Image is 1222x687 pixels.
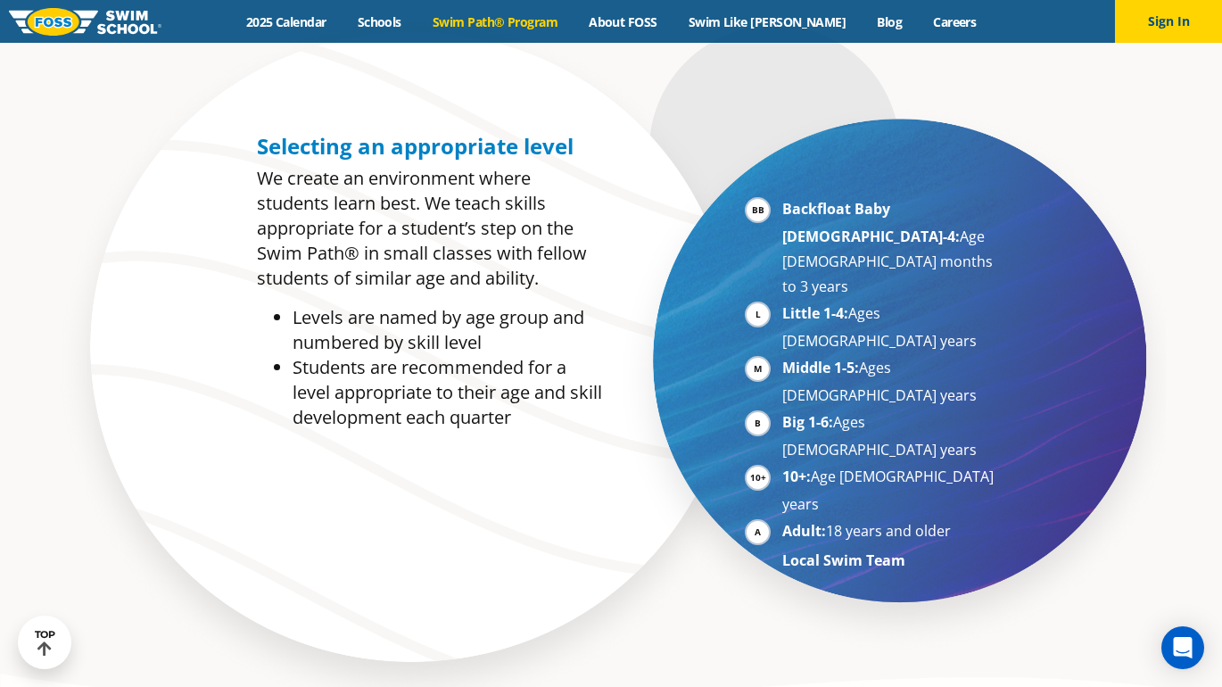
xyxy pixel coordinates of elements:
strong: 10+: [782,467,811,486]
a: Swim Path® Program [417,13,573,30]
a: About FOSS [574,13,673,30]
a: Blog [862,13,918,30]
li: Levels are named by age group and numbered by skill level [293,305,602,355]
strong: Little 1-4: [782,303,848,323]
div: Open Intercom Messenger [1161,626,1204,669]
strong: Middle 1-5: [782,358,859,377]
a: 2025 Calendar [230,13,342,30]
div: TOP [35,629,55,657]
span: Selecting an appropriate level [257,131,574,161]
li: Ages [DEMOGRAPHIC_DATA] years [782,410,1001,462]
a: Careers [918,13,992,30]
strong: Local Swim Team [782,550,905,570]
a: Schools [342,13,417,30]
img: FOSS Swim School Logo [9,8,161,36]
strong: Adult: [782,521,826,541]
li: Ages [DEMOGRAPHIC_DATA] years [782,301,1001,353]
p: We create an environment where students learn best. We teach skills appropriate for a student’s s... [257,166,602,291]
li: Age [DEMOGRAPHIC_DATA] years [782,464,1001,517]
a: Swim Like [PERSON_NAME] [673,13,862,30]
li: Students are recommended for a level appropriate to their age and skill development each quarter [293,355,602,430]
li: Ages [DEMOGRAPHIC_DATA] years [782,355,1001,408]
strong: Backfloat Baby [DEMOGRAPHIC_DATA]-4: [782,199,960,246]
li: 18 years and older [782,518,1001,546]
strong: Big 1-6: [782,412,833,432]
li: Age [DEMOGRAPHIC_DATA] months to 3 years [782,196,1001,299]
